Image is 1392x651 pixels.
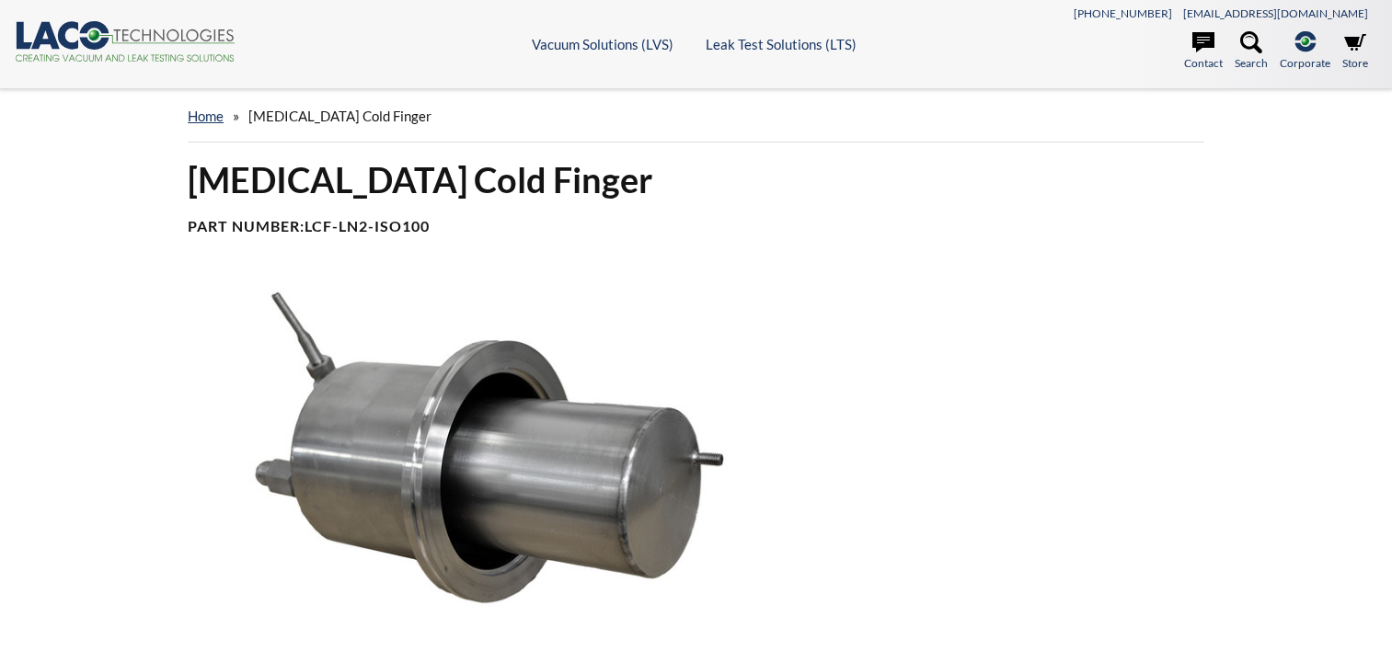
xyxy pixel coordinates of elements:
div: » [188,90,1204,143]
a: home [188,108,224,124]
a: [PHONE_NUMBER] [1074,6,1172,20]
h4: Part Number: [188,217,1204,236]
a: [EMAIL_ADDRESS][DOMAIN_NAME] [1183,6,1368,20]
a: Leak Test Solutions (LTS) [706,36,857,52]
h1: [MEDICAL_DATA] Cold Finger [188,157,1204,202]
a: Search [1235,31,1268,72]
img: Image showing LN2 cold finger, angled view [177,280,785,622]
a: Contact [1184,31,1223,72]
b: LCF-LN2-ISO100 [305,217,430,234]
a: Vacuum Solutions (LVS) [532,36,673,52]
a: Store [1342,31,1368,72]
span: Corporate [1280,54,1330,72]
span: [MEDICAL_DATA] Cold Finger [248,108,431,124]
